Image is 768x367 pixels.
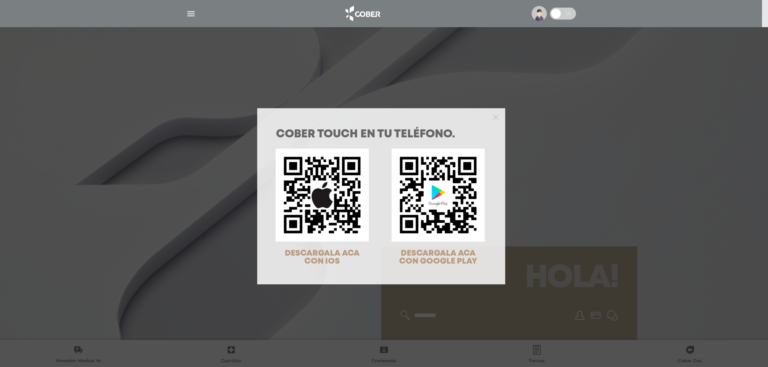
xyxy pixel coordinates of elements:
[285,250,360,265] span: DESCARGALA ACA CON IOS
[392,149,485,242] img: qr-code
[493,113,499,120] button: Close
[399,250,477,265] span: DESCARGALA ACA CON GOOGLE PLAY
[276,149,369,242] img: qr-code
[276,129,486,140] h1: COBER TOUCH en tu teléfono.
